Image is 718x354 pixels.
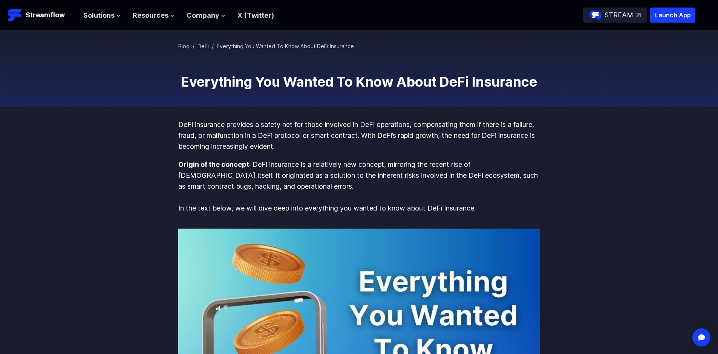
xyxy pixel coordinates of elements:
span: Solutions [83,10,115,21]
a: Blog [178,43,190,49]
span: Company [187,10,219,21]
a: X (Twitter) [237,11,274,19]
p: STREAM [605,10,633,21]
button: Company [187,10,225,21]
p: Streamflow [26,10,65,20]
button: Launch App [650,8,695,23]
p: : DeFi insurance is a relatively new concept, mirroring the recent rise of [DEMOGRAPHIC_DATA] its... [178,159,540,214]
p: DeFi insurance provides a safety net for those involved in DeFi operations, compensating them if ... [178,119,540,152]
a: DeFi [197,43,209,49]
a: STREAM [583,8,647,23]
a: Streamflow [8,8,76,23]
span: Everything You Wanted To Know About DeFi Insurance [217,43,354,49]
button: Solutions [83,10,121,21]
img: streamflow-logo-circle.png [589,9,602,21]
h1: Everything You Wanted To Know About DeFi Insurance [178,74,540,89]
div: Open Intercom Messenger [692,328,710,346]
span: / [193,43,194,49]
img: Streamflow Logo [8,8,23,23]
span: Resources [133,10,168,21]
img: top-right-arrow.svg [636,13,641,17]
span: / [212,43,214,49]
button: Resources [133,10,175,21]
strong: Origin of the concept [178,160,249,168]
